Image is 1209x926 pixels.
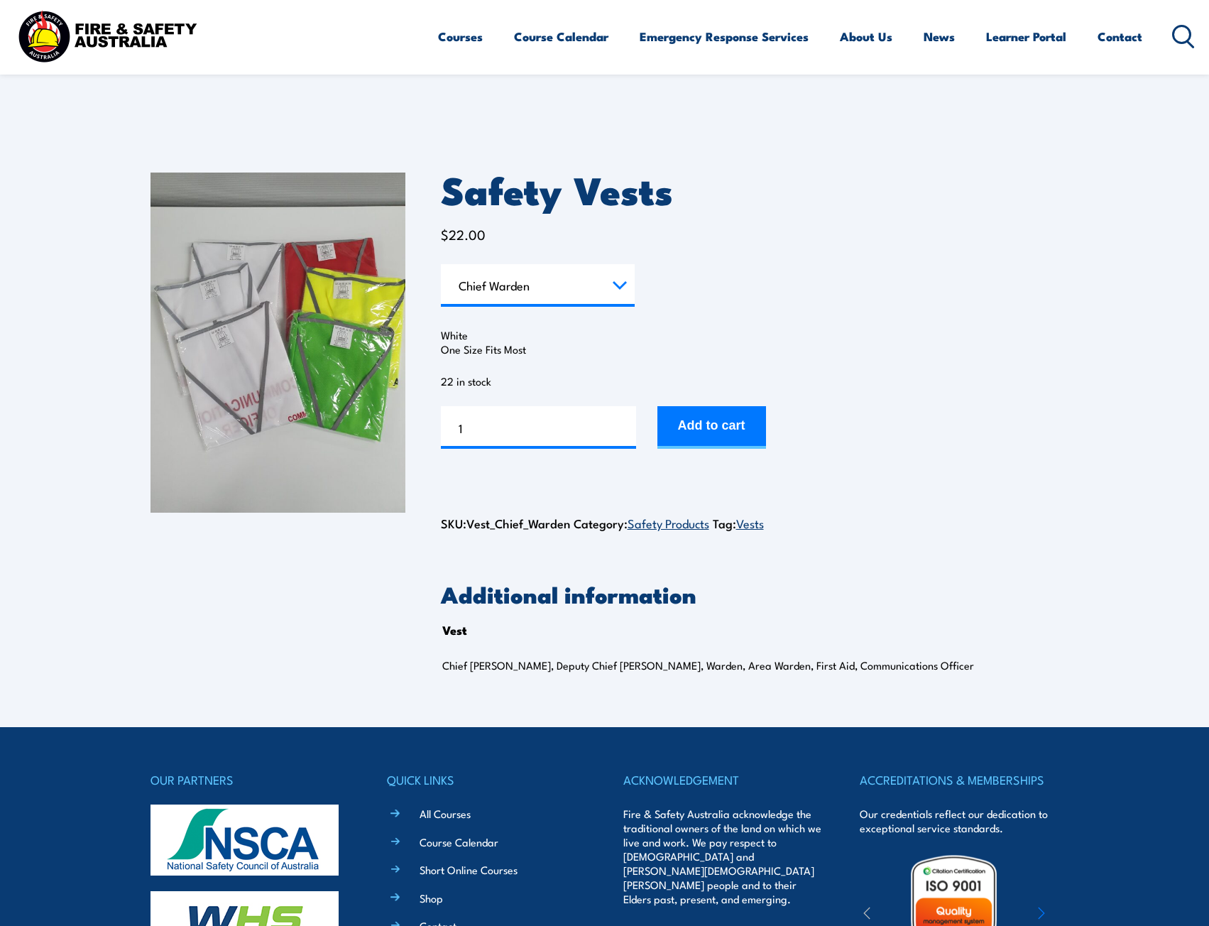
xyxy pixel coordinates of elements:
[420,806,471,821] a: All Courses
[441,173,1059,206] h1: Safety Vests
[860,807,1058,835] p: Our credentials reflect our dedication to exceptional service standards.
[438,18,483,55] a: Courses
[442,619,467,641] th: Vest
[441,224,486,244] bdi: 22.00
[1098,18,1142,55] a: Contact
[713,514,764,532] span: Tag:
[924,18,955,55] a: News
[657,406,766,449] button: Add to cart
[628,514,709,531] a: Safety Products
[466,514,570,532] span: Vest_Chief_Warden
[574,514,709,532] span: Category:
[986,18,1066,55] a: Learner Portal
[441,514,570,532] span: SKU:
[441,328,1059,356] p: White One Size Fits Most
[441,374,1059,388] p: 22 in stock
[441,584,1059,604] h2: Additional information
[623,807,822,906] p: Fire & Safety Australia acknowledge the traditional owners of the land on which we live and work....
[442,658,1013,672] p: Chief [PERSON_NAME], Deputy Chief [PERSON_NAME], Warden, Area Warden, First Aid, Communications O...
[441,406,636,449] input: Product quantity
[420,834,498,849] a: Course Calendar
[640,18,809,55] a: Emergency Response Services
[441,224,449,244] span: $
[438,467,1062,507] iframe: Secure express checkout frame
[514,18,608,55] a: Course Calendar
[860,770,1058,790] h4: ACCREDITATIONS & MEMBERSHIPS
[151,805,339,876] img: nsca-logo-footer
[420,862,518,877] a: Short Online Courses
[151,770,349,790] h4: OUR PARTNERS
[420,890,443,905] a: Shop
[623,770,822,790] h4: ACKNOWLEDGEMENT
[840,18,892,55] a: About Us
[736,514,764,531] a: Vests
[151,173,405,513] img: 20230220_093531-scaled-1.jpg
[387,770,586,790] h4: QUICK LINKS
